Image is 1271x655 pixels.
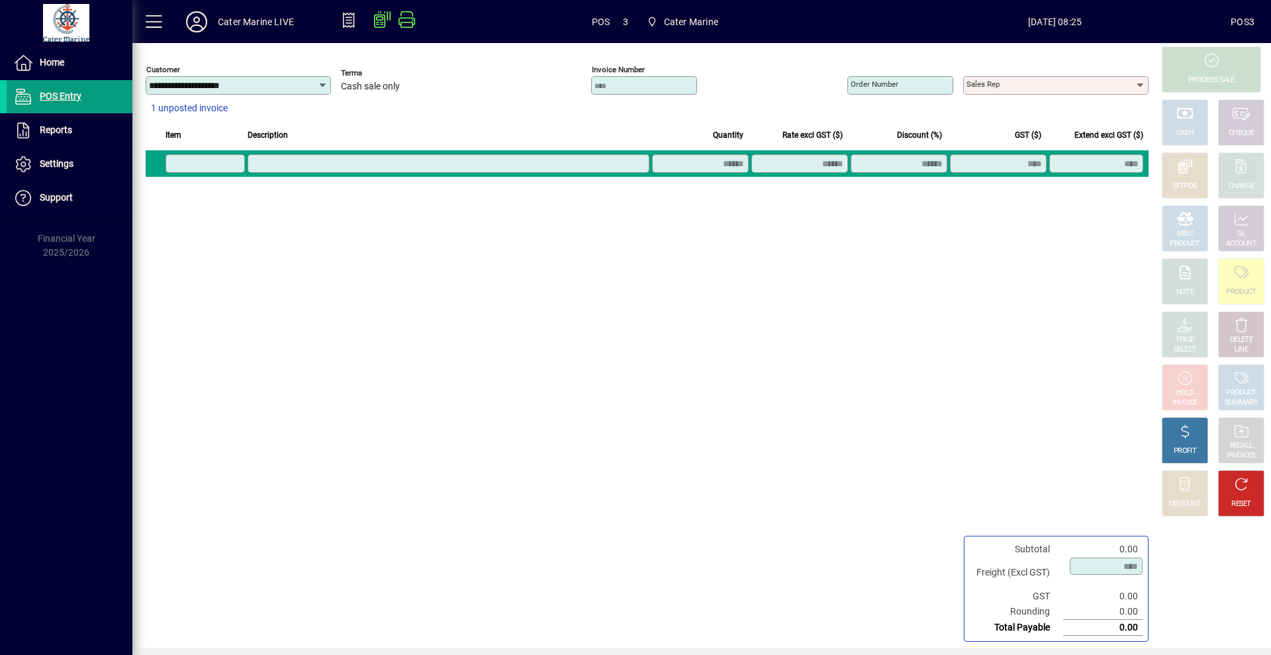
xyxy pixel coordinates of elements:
mat-label: Invoice number [592,65,645,74]
div: PRODUCT [1170,239,1200,249]
span: POS Entry [40,91,81,101]
span: Description [248,128,288,142]
div: PRODUCT [1226,287,1256,297]
div: SELECT [1174,345,1197,355]
td: GST [970,589,1063,604]
mat-label: Customer [146,65,180,74]
td: 0.00 [1063,589,1143,604]
span: Terms [341,69,420,77]
span: 3 [623,11,628,32]
span: POS [592,11,610,32]
span: Item [165,128,181,142]
td: Rounding [970,604,1063,620]
div: PRODUCT [1226,388,1256,398]
span: Cash sale only [341,81,400,92]
span: 1 unposted invoice [151,101,228,115]
button: Profile [175,10,218,34]
td: 0.00 [1063,620,1143,636]
div: PROFIT [1174,446,1196,456]
span: [DATE] 08:25 [879,11,1231,32]
div: PROCESS SALE [1188,76,1235,85]
mat-label: Sales rep [966,79,1000,89]
span: Settings [40,158,73,169]
div: HOLD [1176,388,1194,398]
td: Freight (Excl GST) [970,557,1063,589]
span: Cater Marine [641,10,724,34]
div: CHEQUE [1229,128,1254,138]
div: DELETE [1230,335,1252,345]
div: PRICE [1176,335,1194,345]
div: NOTE [1176,287,1194,297]
span: GST ($) [1015,128,1041,142]
div: POS3 [1231,11,1254,32]
button: 1 unposted invoice [146,97,233,121]
div: SUMMARY [1225,398,1258,408]
span: Rate excl GST ($) [782,128,843,142]
div: INVOICE [1172,398,1197,408]
a: Support [7,181,132,215]
div: Cater Marine LIVE [218,11,294,32]
span: Reports [40,125,72,135]
span: Home [40,57,64,68]
a: Home [7,46,132,79]
div: GL [1237,229,1246,239]
td: 0.00 [1063,542,1143,557]
mat-label: Order number [851,79,898,89]
td: 0.00 [1063,604,1143,620]
a: Settings [7,148,132,181]
div: INVOICES [1227,451,1255,461]
div: DISCOUNT [1169,499,1201,509]
span: Discount (%) [897,128,942,142]
div: LINE [1235,345,1248,355]
div: RESET [1231,499,1251,509]
td: Total Payable [970,620,1063,636]
div: CHARGE [1229,181,1254,191]
span: Extend excl GST ($) [1074,128,1143,142]
div: MISC [1177,229,1193,239]
div: RECALL [1230,441,1253,451]
span: Cater Marine [664,11,718,32]
span: Support [40,192,73,203]
td: Subtotal [970,542,1063,557]
a: Reports [7,114,132,147]
div: EFTPOS [1173,181,1198,191]
div: ACCOUNT [1226,239,1256,249]
div: CASH [1176,128,1194,138]
span: Quantity [713,128,743,142]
